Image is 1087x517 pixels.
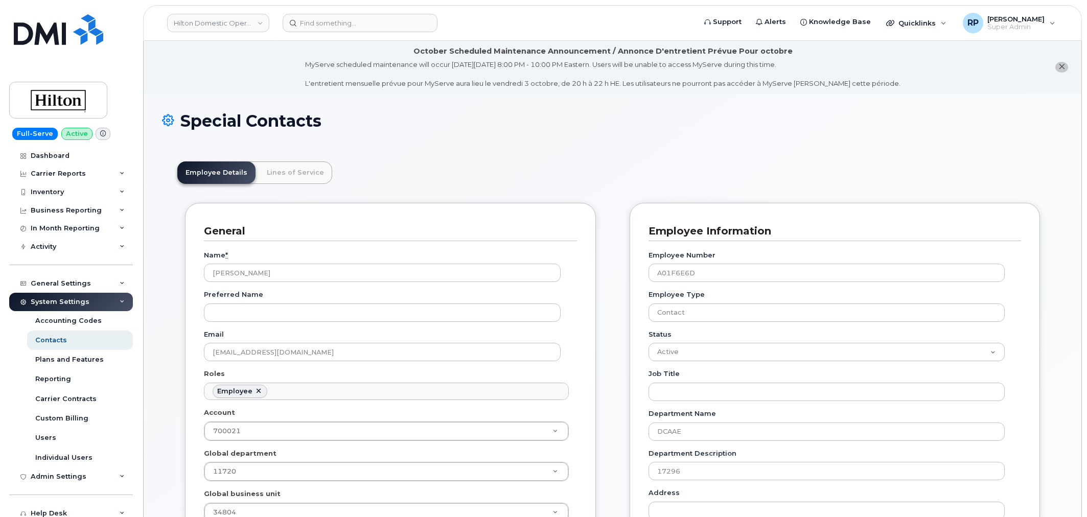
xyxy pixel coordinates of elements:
[213,508,236,516] span: 34804
[413,46,793,57] div: October Scheduled Maintenance Announcement / Annonce D'entretient Prévue Pour octobre
[162,112,1063,130] h1: Special Contacts
[649,449,736,458] label: Department Description
[213,427,241,435] span: 700021
[225,251,228,259] abbr: required
[204,224,569,238] h3: General
[649,488,680,498] label: Address
[213,467,236,475] span: 11720
[204,489,281,499] label: Global business unit
[204,422,568,440] a: 700021
[649,409,716,418] label: Department Name
[177,161,256,184] a: Employee Details
[204,462,568,481] a: 11720
[649,369,680,379] label: Job Title
[649,330,672,339] label: Status
[217,387,252,395] div: Employee
[204,408,235,417] label: Account
[649,250,715,260] label: Employee Number
[204,250,228,260] label: Name
[204,290,263,299] label: Preferred Name
[204,369,225,379] label: Roles
[1043,473,1079,509] iframe: Messenger Launcher
[204,330,224,339] label: Email
[1055,62,1068,73] button: close notification
[305,60,900,88] div: MyServe scheduled maintenance will occur [DATE][DATE] 8:00 PM - 10:00 PM Eastern. Users will be u...
[204,449,276,458] label: Global department
[649,224,1014,238] h3: Employee Information
[649,290,705,299] label: Employee Type
[259,161,332,184] a: Lines of Service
